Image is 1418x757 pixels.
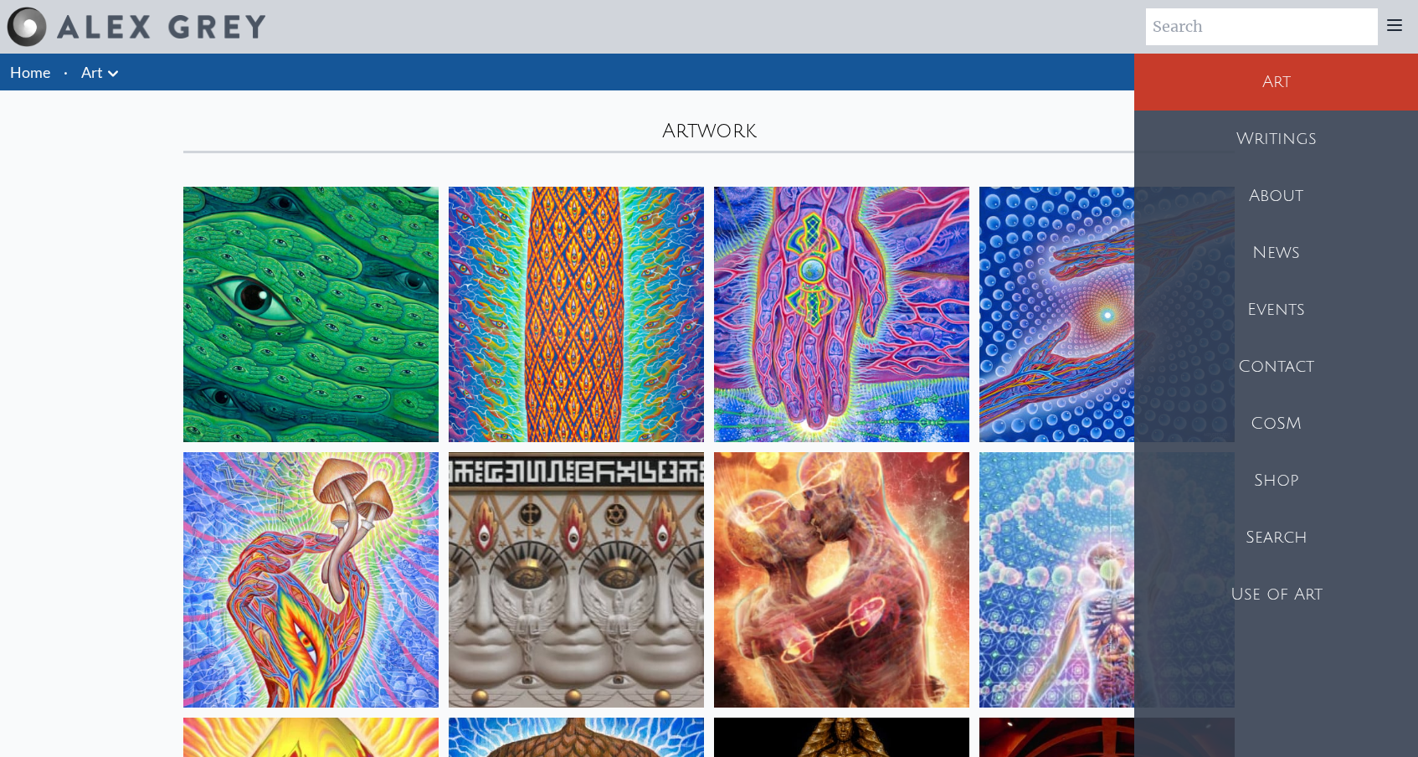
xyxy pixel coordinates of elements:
a: Home [10,63,50,81]
a: News [1134,224,1418,281]
input: Search [1146,8,1378,45]
a: Search [1134,509,1418,566]
a: Use of Art [1134,566,1418,623]
a: CoSM [1134,395,1418,452]
a: About [1134,167,1418,224]
a: Shop [1134,452,1418,509]
a: Events [1134,281,1418,338]
a: Writings [1134,111,1418,167]
a: Contact [1134,338,1418,395]
a: Art [81,60,103,84]
div: Artwork [173,90,1245,153]
a: Art [1134,54,1418,111]
li: · [57,54,74,90]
